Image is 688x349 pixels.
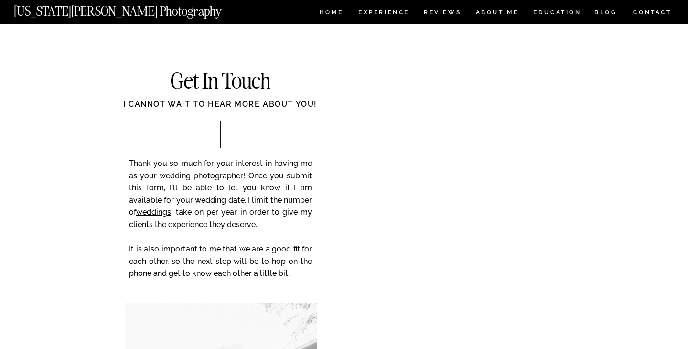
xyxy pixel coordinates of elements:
[136,207,171,217] a: weddings
[633,7,672,18] a: CONTACT
[86,98,355,120] div: I cannot wait to hear more about you!
[14,5,254,13] a: [US_STATE][PERSON_NAME] Photography
[424,10,460,18] a: REVIEWS
[129,157,312,293] p: Thank you so much for your interest in having me as your wedding photographer! Once you submit th...
[124,70,316,94] h2: Get In Touch
[318,10,345,18] a: HOME
[358,10,408,18] a: Experience
[594,10,617,18] a: BLOG
[475,10,519,18] a: ABOUT ME
[532,10,582,18] a: EDUCATION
